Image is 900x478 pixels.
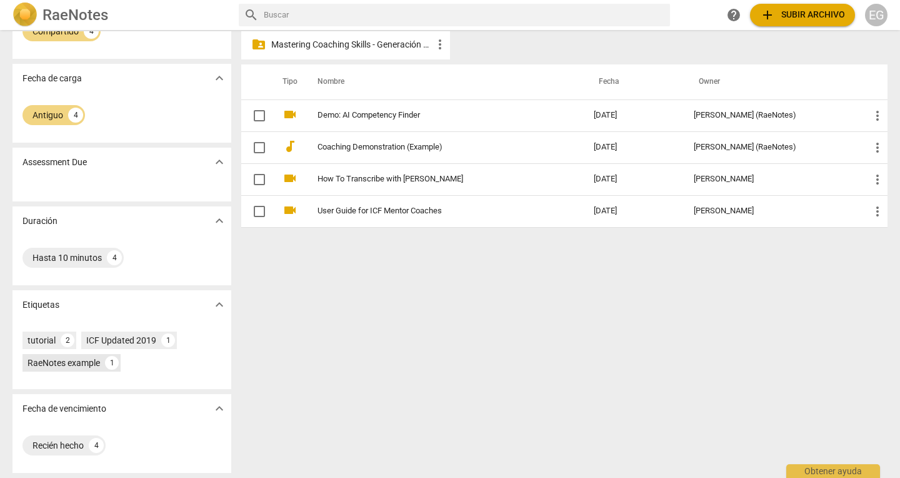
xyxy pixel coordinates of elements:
span: audiotrack [282,139,297,154]
span: more_vert [870,204,885,219]
span: expand_more [212,213,227,228]
div: RaeNotes example [27,357,100,369]
span: more_vert [870,108,885,123]
th: Nombre [302,64,584,99]
button: EG [865,4,887,26]
span: videocam [282,171,297,186]
span: expand_more [212,155,227,170]
p: Etiquetas [22,298,59,312]
button: Subir [750,4,855,26]
div: 2 [61,333,74,347]
button: Mostrar más [210,399,229,418]
span: expand_more [212,401,227,416]
p: Duración [22,215,57,228]
div: Obtener ayuda [786,464,880,478]
div: Compartido [32,25,79,38]
p: Assessment Due [22,156,87,169]
a: Coaching Demonstration (Example) [317,143,549,152]
input: Buscar [264,5,665,25]
div: 4 [107,250,122,265]
div: [PERSON_NAME] (RaeNotes) [694,111,850,120]
div: [PERSON_NAME] [694,175,850,184]
img: Logo [12,3,37,28]
td: [DATE] [584,195,684,227]
span: more_vert [870,140,885,155]
span: add [760,8,775,23]
a: How To Transcribe with [PERSON_NAME] [317,175,549,184]
div: ICF Updated 2019 [86,334,156,347]
a: User Guide for ICF Mentor Coaches [317,206,549,216]
span: help [726,8,741,23]
th: Owner [684,64,860,99]
div: 4 [84,24,99,39]
a: LogoRaeNotes [12,3,229,28]
button: Mostrar más [210,69,229,88]
td: [DATE] [584,163,684,195]
button: Mostrar más [210,153,229,171]
div: 1 [105,356,119,370]
th: Tipo [272,64,302,99]
p: Fecha de carga [22,72,82,85]
button: Mostrar más [210,295,229,314]
span: search [244,8,259,23]
h2: RaeNotes [42,6,108,24]
p: Fecha de vencimiento [22,402,106,415]
button: Mostrar más [210,211,229,230]
td: [DATE] [584,99,684,131]
div: 4 [68,108,83,123]
span: folder_shared [251,37,266,52]
div: [PERSON_NAME] [694,206,850,216]
span: Subir archivo [760,8,845,23]
span: videocam [282,203,297,218]
p: Mastering Coaching Skills - Generación 32 [271,38,432,51]
span: videocam [282,107,297,122]
span: more_vert [432,37,447,52]
div: 1 [161,333,175,347]
th: Fecha [584,64,684,99]
div: 4 [89,438,104,453]
div: Hasta 10 minutos [32,252,102,264]
a: Demo: AI Competency Finder [317,111,549,120]
div: [PERSON_NAME] (RaeNotes) [694,143,850,152]
div: Recién hecho [32,439,84,452]
span: expand_more [212,297,227,312]
a: Obtener ayuda [722,4,745,26]
div: tutorial [27,334,56,347]
span: expand_more [212,71,227,86]
span: more_vert [870,172,885,187]
div: Antiguo [32,109,63,121]
td: [DATE] [584,131,684,163]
